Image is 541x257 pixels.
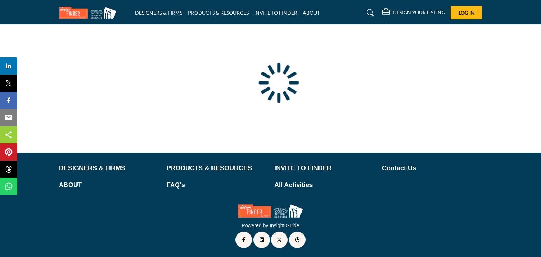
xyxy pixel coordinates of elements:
a: Facebook Link [235,232,252,248]
a: ABOUT [59,180,159,190]
a: INVITE TO FINDER [254,10,297,16]
a: All Activities [274,180,374,190]
div: DESIGN YOUR LISTING [382,9,445,17]
a: DESIGNERS & FIRMS [59,163,159,173]
a: FAQ's [167,180,267,190]
a: PRODUCTS & RESOURCES [167,163,267,173]
span: Log In [458,10,475,16]
a: Threads Link [289,232,306,248]
a: PRODUCTS & RESOURCES [188,10,249,16]
img: Site Logo [59,7,120,19]
a: ABOUT [303,10,320,16]
a: DESIGNERS & FIRMS [135,10,182,16]
button: Log In [451,6,482,19]
img: No Site Logo [238,204,303,218]
a: INVITE TO FINDER [274,163,374,173]
a: Twitter Link [271,232,288,248]
h5: DESIGN YOUR LISTING [393,9,445,16]
a: LinkedIn Link [253,232,270,248]
a: Powered by Insight Guide [242,223,299,228]
a: Contact Us [382,163,482,173]
a: Search [360,7,379,19]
